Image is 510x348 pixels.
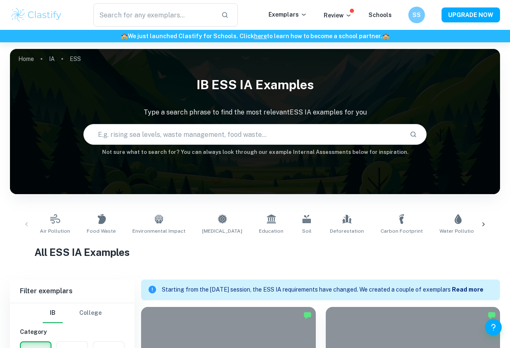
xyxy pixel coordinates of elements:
[132,227,185,235] span: Environmental Impact
[10,7,63,23] img: Clastify logo
[303,311,312,319] img: Marked
[381,227,423,235] span: Carbon Footprint
[485,319,502,336] button: Help and Feedback
[259,227,283,235] span: Education
[324,11,352,20] p: Review
[40,227,70,235] span: Air Pollution
[382,33,389,39] span: 🏫
[70,54,81,63] p: ESS
[268,10,307,19] p: Exemplars
[43,303,63,323] button: IB
[488,311,496,319] img: Marked
[330,227,364,235] span: Deforestation
[10,107,500,117] p: Type a search phrase to find the most relevant ESS IA examples for you
[10,72,500,97] h1: IB ESS IA examples
[87,227,116,235] span: Food Waste
[442,7,500,22] button: UPGRADE NOW
[93,3,214,27] input: Search for any exemplars...
[79,303,102,323] button: College
[84,123,403,146] input: E.g. rising sea levels, waste management, food waste...
[121,33,128,39] span: 🏫
[202,227,242,235] span: [MEDICAL_DATA]
[412,10,422,19] h6: SS
[10,148,500,156] h6: Not sure what to search for? You can always look through our example Internal Assessments below f...
[49,53,55,65] a: IA
[10,280,134,303] h6: Filter exemplars
[34,245,476,260] h1: All ESS IA Examples
[254,33,267,39] a: here
[20,327,124,336] h6: Category
[368,12,392,18] a: Schools
[439,227,477,235] span: Water Pollution
[2,32,508,41] h6: We just launched Clastify for Schools. Click to learn how to become a school partner.
[302,227,312,235] span: Soil
[18,53,34,65] a: Home
[406,127,420,141] button: Search
[43,303,102,323] div: Filter type choice
[162,285,452,294] p: Starting from the [DATE] session, the ESS IA requirements have changed. We created a couple of ex...
[452,286,483,293] b: Read more
[408,7,425,23] button: SS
